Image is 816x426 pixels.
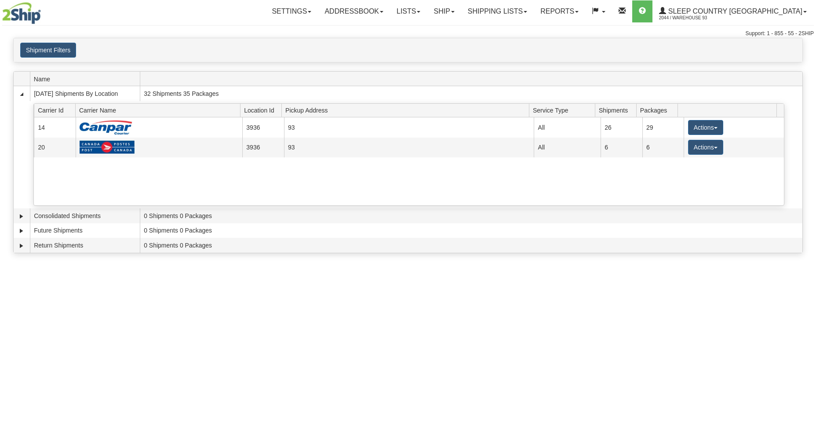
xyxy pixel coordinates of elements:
a: Expand [17,226,26,235]
span: Sleep Country [GEOGRAPHIC_DATA] [666,7,802,15]
iframe: chat widget [796,168,815,258]
td: [DATE] Shipments By Location [30,86,140,101]
td: 6 [642,138,684,157]
span: Pickup Address [285,103,529,117]
span: Packages [640,103,678,117]
td: 0 Shipments 0 Packages [140,208,802,223]
td: 0 Shipments 0 Packages [140,238,802,253]
button: Shipment Filters [20,43,76,58]
a: Settings [265,0,318,22]
button: Actions [688,120,723,135]
a: Expand [17,212,26,221]
a: Sleep Country [GEOGRAPHIC_DATA] 2044 / Warehouse 93 [652,0,813,22]
span: Carrier Id [38,103,75,117]
a: Ship [427,0,461,22]
td: 3936 [242,138,284,157]
img: Canpar [80,120,132,135]
span: Shipments [599,103,636,117]
td: 14 [34,117,76,137]
td: 93 [284,138,534,157]
span: Name [34,72,140,86]
td: Future Shipments [30,223,140,238]
a: Shipping lists [461,0,534,22]
td: Return Shipments [30,238,140,253]
td: All [534,117,601,137]
a: Addressbook [318,0,390,22]
td: Consolidated Shipments [30,208,140,223]
td: All [534,138,601,157]
td: 93 [284,117,534,137]
span: Location Id [244,103,281,117]
img: logo2044.jpg [2,2,41,24]
td: 0 Shipments 0 Packages [140,223,802,238]
td: 32 Shipments 35 Packages [140,86,802,101]
td: 20 [34,138,76,157]
td: 3936 [242,117,284,137]
a: Expand [17,241,26,250]
td: 6 [601,138,642,157]
span: Carrier Name [79,103,240,117]
div: Support: 1 - 855 - 55 - 2SHIP [2,30,814,37]
a: Reports [534,0,585,22]
a: Lists [390,0,427,22]
button: Actions [688,140,723,155]
a: Collapse [17,90,26,98]
img: Canada Post [80,140,135,154]
span: Service Type [533,103,595,117]
span: 2044 / Warehouse 93 [659,14,725,22]
td: 26 [601,117,642,137]
td: 29 [642,117,684,137]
